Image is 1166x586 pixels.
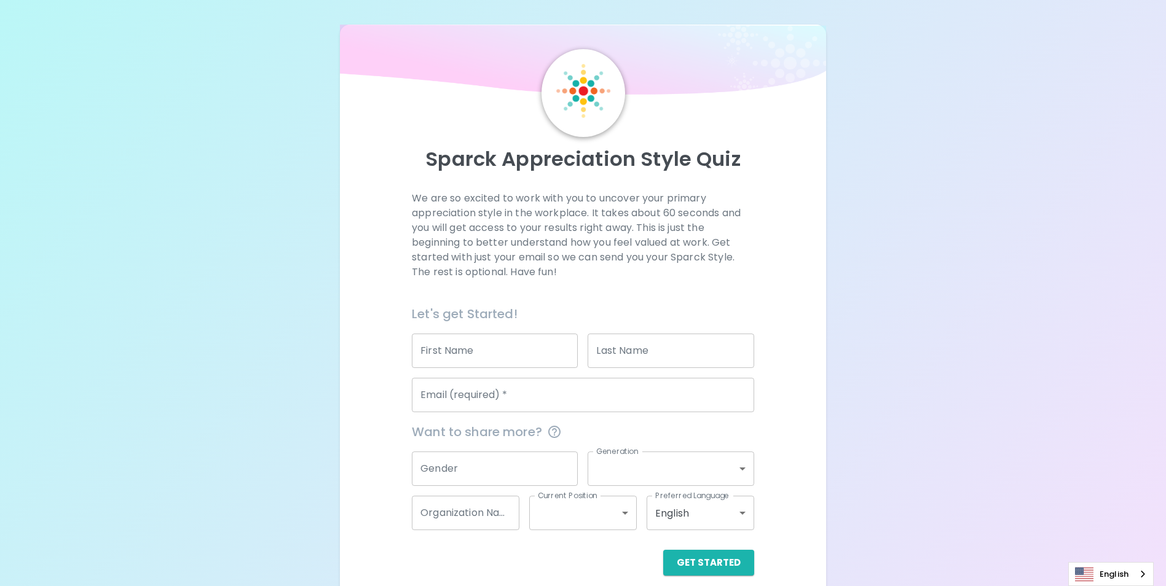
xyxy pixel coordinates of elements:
p: We are so excited to work with you to uncover your primary appreciation style in the workplace. I... [412,191,754,279]
label: Generation [596,446,639,456]
label: Current Position [538,490,597,501]
aside: Language selected: English [1068,562,1154,586]
h6: Let's get Started! [412,304,754,324]
p: Sparck Appreciation Style Quiz [355,147,811,171]
img: Sparck Logo [556,64,610,118]
span: Want to share more? [412,422,754,442]
div: Language [1068,562,1154,586]
div: English [647,496,754,530]
label: Preferred Language [655,490,729,501]
button: Get Started [663,550,754,576]
img: wave [340,25,825,101]
svg: This information is completely confidential and only used for aggregated appreciation studies at ... [547,424,562,439]
a: English [1069,563,1153,585]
